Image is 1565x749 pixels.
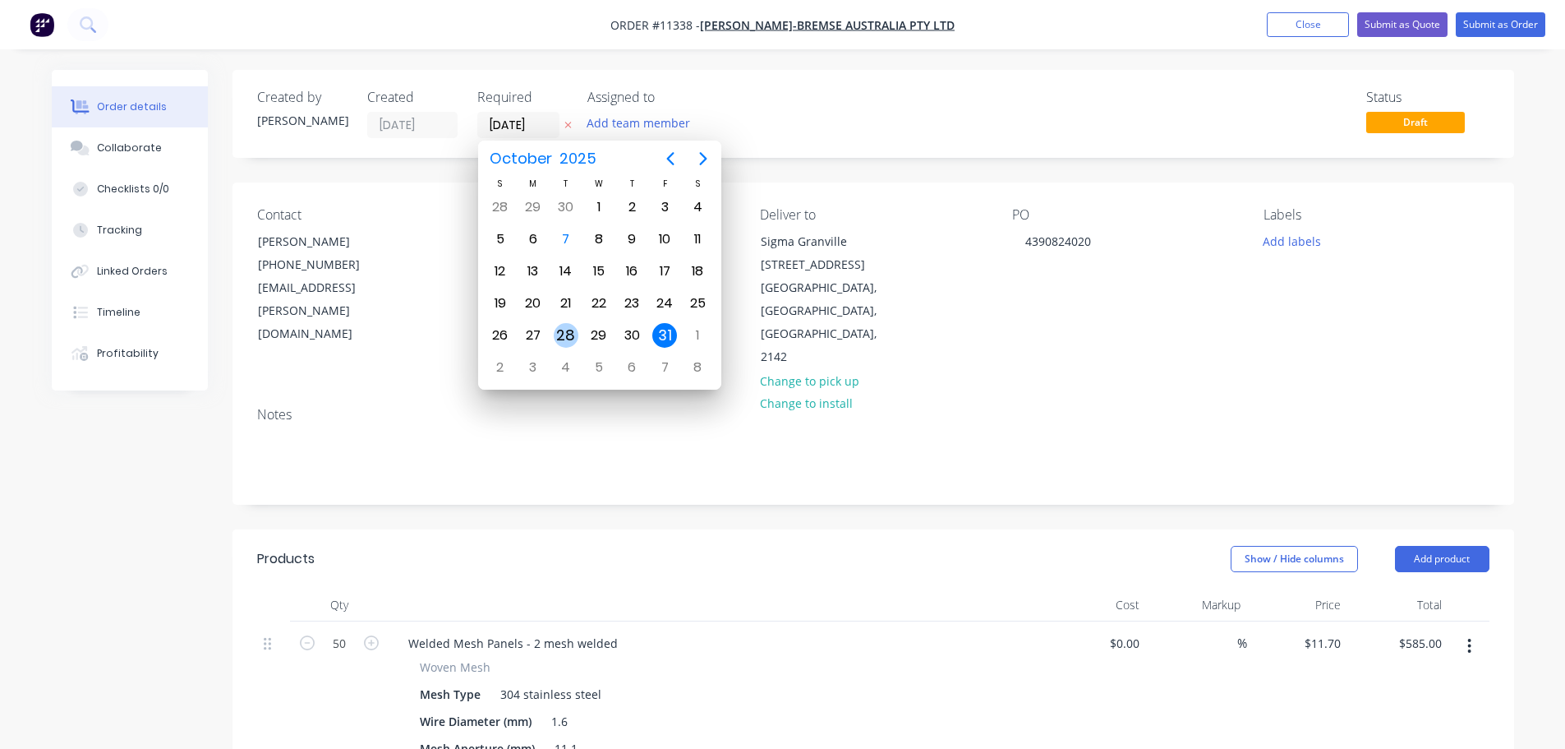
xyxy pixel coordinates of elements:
[521,323,545,348] div: Monday, October 27, 2025
[1267,12,1349,37] button: Close
[486,144,556,173] span: October
[587,227,611,252] div: Wednesday, October 8, 2025
[517,177,550,191] div: M
[685,227,710,252] div: Saturday, October 11, 2025
[652,259,677,284] div: Friday, October 17, 2025
[619,195,644,220] div: Thursday, October 2, 2025
[760,207,985,223] div: Deliver to
[1366,112,1465,132] span: Draft
[52,333,208,374] button: Profitability
[97,99,167,114] div: Order details
[290,589,389,622] div: Qty
[700,17,955,33] a: [PERSON_NAME]-Bremse Australia Pty Ltd
[420,659,490,676] span: Woven Mesh
[257,207,482,223] div: Contact
[52,210,208,251] button: Tracking
[587,291,611,316] div: Wednesday, October 22, 2025
[610,17,700,33] span: Order #11338 -
[556,144,601,173] span: 2025
[1456,12,1545,37] button: Submit as Order
[52,169,208,210] button: Checklists 0/0
[521,291,545,316] div: Monday, October 20, 2025
[494,682,608,706] div: 304 stainless steel
[1366,90,1489,105] div: Status
[521,195,545,220] div: Monday, September 29, 2025
[258,230,394,253] div: [PERSON_NAME]
[488,195,513,220] div: Sunday, September 28, 2025
[484,177,517,191] div: S
[685,291,710,316] div: Saturday, October 25, 2025
[1046,589,1147,622] div: Cost
[761,230,897,276] div: Sigma Granville [STREET_ADDRESS]
[554,323,578,348] div: Tuesday, October 28, 2025
[395,631,631,655] div: Welded Mesh Panels - 2 mesh welded
[521,259,545,284] div: Monday, October 13, 2025
[550,177,582,191] div: T
[52,292,208,333] button: Timeline
[619,323,644,348] div: Thursday, October 30, 2025
[413,682,487,706] div: Mesh Type
[97,346,159,361] div: Profitability
[1357,12,1448,37] button: Submit as Quote
[619,291,644,316] div: Thursday, October 23, 2025
[554,259,578,284] div: Tuesday, October 14, 2025
[648,177,681,191] div: F
[1237,634,1247,653] span: %
[654,142,687,175] button: Previous page
[652,227,677,252] div: Friday, October 10, 2025
[554,195,578,220] div: Tuesday, September 30, 2025
[554,291,578,316] div: Tuesday, October 21, 2025
[751,369,868,391] button: Change to pick up
[761,276,897,368] div: [GEOGRAPHIC_DATA], [GEOGRAPHIC_DATA], [GEOGRAPHIC_DATA], 2142
[545,710,574,733] div: 1.6
[258,253,394,276] div: [PHONE_NUMBER]
[747,229,911,369] div: Sigma Granville [STREET_ADDRESS][GEOGRAPHIC_DATA], [GEOGRAPHIC_DATA], [GEOGRAPHIC_DATA], 2142
[257,90,348,105] div: Created by
[488,323,513,348] div: Sunday, October 26, 2025
[97,182,169,196] div: Checklists 0/0
[1012,207,1237,223] div: PO
[488,227,513,252] div: Sunday, October 5, 2025
[751,392,861,414] button: Change to install
[97,223,142,238] div: Tracking
[587,195,611,220] div: Wednesday, October 1, 2025
[488,291,513,316] div: Sunday, October 19, 2025
[258,276,394,345] div: [EMAIL_ADDRESS][PERSON_NAME][DOMAIN_NAME]
[1231,546,1358,572] button: Show / Hide columns
[52,86,208,127] button: Order details
[619,227,644,252] div: Thursday, October 9, 2025
[257,407,1489,423] div: Notes
[52,251,208,292] button: Linked Orders
[30,12,54,37] img: Factory
[521,355,545,380] div: Monday, November 3, 2025
[554,227,578,252] div: Today, Tuesday, October 7, 2025
[521,227,545,252] div: Monday, October 6, 2025
[257,112,348,129] div: [PERSON_NAME]
[687,142,720,175] button: Next page
[685,259,710,284] div: Saturday, October 18, 2025
[1264,207,1489,223] div: Labels
[582,177,615,191] div: W
[244,229,408,346] div: [PERSON_NAME][PHONE_NUMBER][EMAIL_ADDRESS][PERSON_NAME][DOMAIN_NAME]
[554,355,578,380] div: Tuesday, November 4, 2025
[578,112,698,134] button: Add team member
[480,144,607,173] button: October2025
[1146,589,1247,622] div: Markup
[1395,546,1489,572] button: Add product
[1254,229,1330,252] button: Add labels
[97,141,162,155] div: Collaborate
[367,90,458,105] div: Created
[257,549,315,569] div: Products
[587,112,699,134] button: Add team member
[97,264,168,279] div: Linked Orders
[619,259,644,284] div: Thursday, October 16, 2025
[685,355,710,380] div: Saturday, November 8, 2025
[413,710,538,733] div: Wire Diameter (mm)
[587,355,611,380] div: Wednesday, November 5, 2025
[488,355,513,380] div: Sunday, November 2, 2025
[488,259,513,284] div: Sunday, October 12, 2025
[587,323,611,348] div: Wednesday, October 29, 2025
[615,177,648,191] div: T
[1012,229,1104,253] div: 4390824020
